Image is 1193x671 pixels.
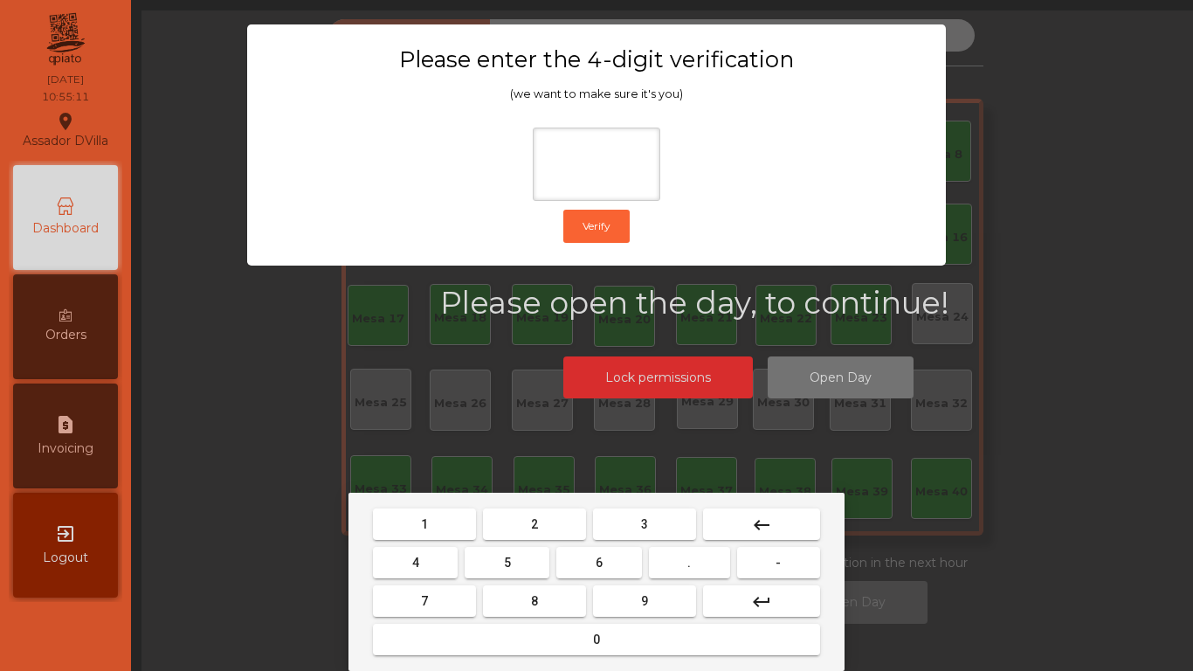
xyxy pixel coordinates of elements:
mat-icon: keyboard_return [751,591,772,612]
button: Verify [563,210,630,243]
span: 9 [641,594,648,608]
h3: Please enter the 4-digit verification [281,45,912,73]
span: 3 [641,517,648,531]
mat-icon: keyboard_backspace [751,515,772,536]
span: 5 [504,556,511,570]
span: 4 [412,556,419,570]
span: 0 [593,633,600,647]
span: 6 [596,556,603,570]
span: 2 [531,517,538,531]
span: (we want to make sure it's you) [510,87,683,100]
span: - [776,556,781,570]
span: 8 [531,594,538,608]
span: 7 [421,594,428,608]
span: . [687,556,691,570]
span: 1 [421,517,428,531]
